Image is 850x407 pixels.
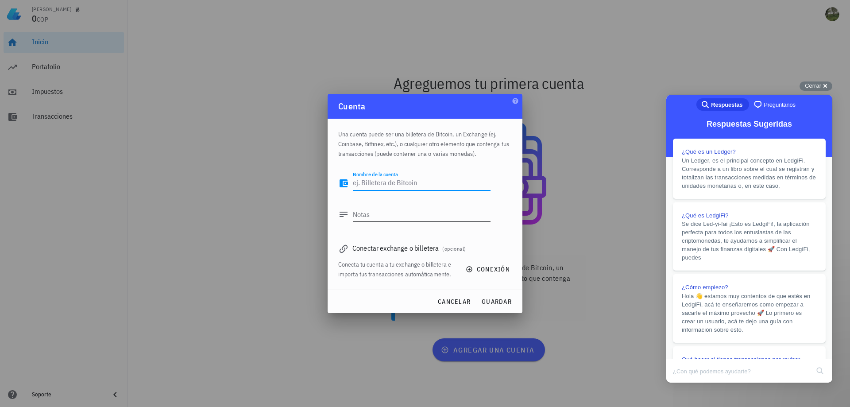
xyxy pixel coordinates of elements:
div: Conectar exchange o billetera [338,242,512,254]
div: Cuenta [328,94,522,119]
div: Conecta tu cuenta a tu exchange o billetera e importa tus transacciones automáticamente. [338,260,455,279]
a: Qué hacer si tienes transacciones por revisar [7,252,159,320]
span: Qué hacer si tienes transacciones por revisar [15,261,134,268]
span: guardar [481,298,512,306]
label: Nombre de la cuenta [353,171,398,178]
span: (opcional) [442,245,466,252]
iframe: Help Scout Beacon - Live Chat, Contact Form, and Knowledge Base [666,95,832,383]
span: Cerrar [805,82,821,89]
button: cancelar [434,294,474,310]
span: conexión [467,265,510,273]
button: Cerrar [800,81,832,91]
button: guardar [478,294,515,310]
div: Una cuenta puede ser una billetera de Bitcoin, un Exchange (ej. Coinbase, Bitfinex, etc.), o cual... [338,119,512,164]
button: conexión [460,261,517,277]
span: cancelar [437,298,471,306]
